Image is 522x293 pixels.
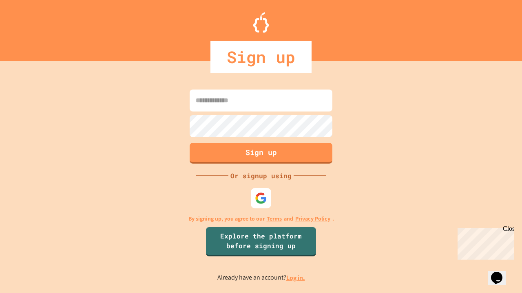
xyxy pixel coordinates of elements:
[253,12,269,33] img: Logo.svg
[267,214,282,223] a: Terms
[210,41,312,73] div: Sign up
[255,192,267,204] img: google-icon.svg
[488,260,514,285] iframe: chat widget
[295,214,330,223] a: Privacy Policy
[228,171,294,181] div: Or signup using
[286,273,305,282] a: Log in.
[190,143,332,164] button: Sign up
[454,225,514,260] iframe: chat widget
[3,3,56,52] div: Chat with us now!Close
[217,273,305,283] p: Already have an account?
[206,227,316,256] a: Explore the platform before signing up
[188,214,334,223] p: By signing up, you agree to our and .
